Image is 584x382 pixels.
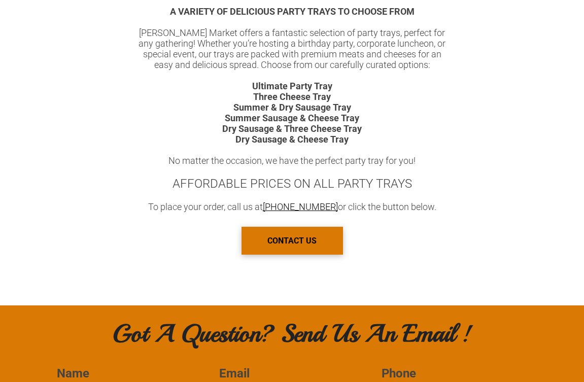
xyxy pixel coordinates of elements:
[382,366,527,380] label: Phone
[263,201,338,212] a: [PHONE_NUMBER]
[57,366,202,380] label: Name
[242,227,343,255] a: CONTACT US
[219,366,364,380] label: Email
[267,228,317,254] span: CONTACT US
[135,155,449,166] div: No matter the occasion, we have the perfect party tray for you!
[235,134,349,145] b: Dry Sausage & Cheese Tray
[253,91,331,102] b: Three Cheese Tray
[222,123,362,134] b: Dry Sausage & Three Cheese Tray
[170,6,415,17] b: A VARIETY OF DELICIOUS PARTY TRAYS TO CHOOSE FROM
[233,102,351,113] b: Summer & Dry Sausage Tray
[135,201,449,212] div: To place your order, call us at or click the button below.
[225,113,359,123] b: Summer Sausage & Cheese Tray
[252,81,332,91] b: Ultimate Party Tray
[135,27,449,70] div: [PERSON_NAME] Market offers a fantastic selection of party trays, perfect for any gathering! Whet...
[173,177,412,191] span: AFFORDABLE PRICES ON ALL PARTY TRAYS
